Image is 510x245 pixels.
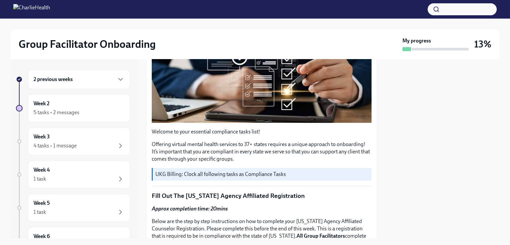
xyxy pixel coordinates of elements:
strong: My progress [402,37,431,44]
h6: Week 5 [34,200,50,207]
p: Fill Out The [US_STATE] Agency Affiliated Registration [152,192,372,200]
div: 1 task [34,175,46,183]
div: 4 tasks • 1 message [34,142,77,149]
h6: Week 2 [34,100,49,107]
h2: Group Facilitator Onboarding [19,38,156,51]
h6: Week 3 [34,133,50,140]
div: 1 task [34,208,46,216]
div: 2 previous weeks [28,70,130,89]
div: 5 tasks • 2 messages [34,109,79,116]
img: CharlieHealth [13,4,50,15]
p: Welcome to your essential compliance tasks list! [152,128,372,135]
a: Week 25 tasks • 2 messages [16,94,130,122]
strong: All Group Facilitators [297,233,345,239]
p: UKG Billing: Clock all following tasks as Compliance Tasks [155,171,369,178]
h6: 2 previous weeks [34,76,73,83]
p: Offering virtual mental health services to 37+ states requires a unique approach to onboarding! I... [152,141,372,163]
button: Zoom image [152,8,372,123]
a: Week 51 task [16,194,130,222]
h6: Week 6 [34,233,50,240]
a: Week 41 task [16,161,130,189]
h6: Week 4 [34,166,50,174]
a: Week 34 tasks • 1 message [16,127,130,155]
h3: 13% [474,38,491,50]
strong: Approx completion time: 20mins [152,205,228,212]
